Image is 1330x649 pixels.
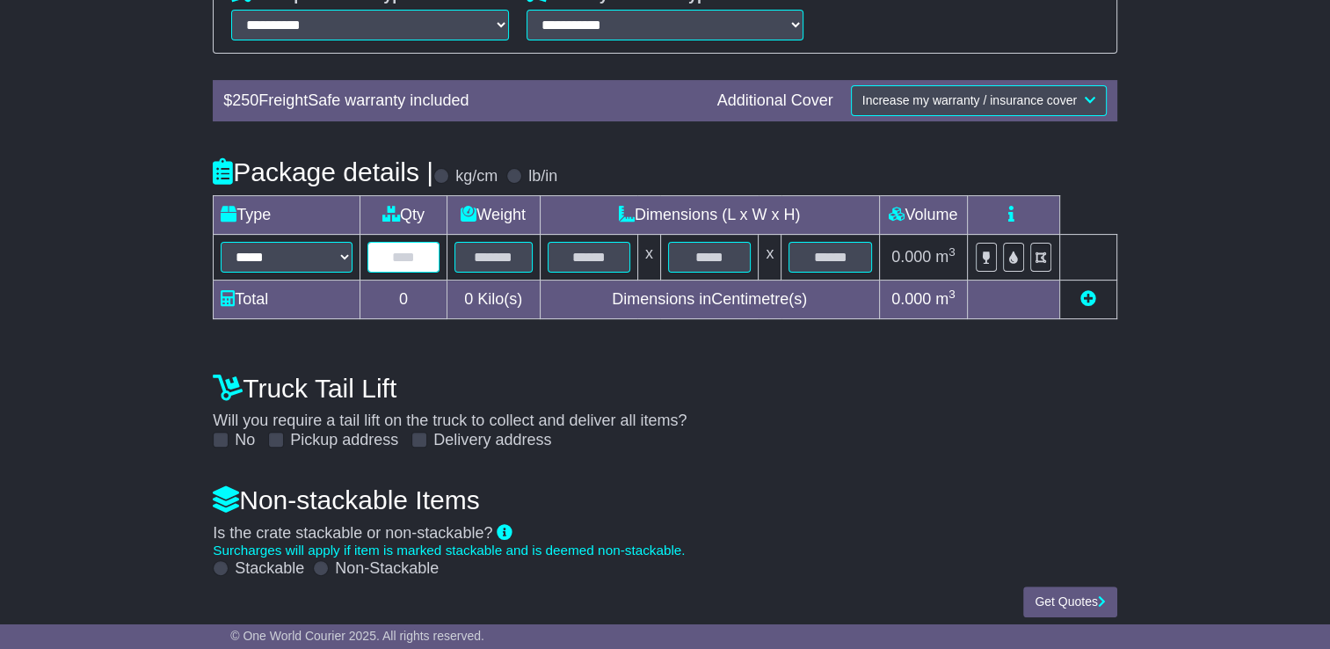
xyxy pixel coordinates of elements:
[935,248,956,266] span: m
[214,196,360,235] td: Type
[759,235,781,281] td: x
[540,196,879,235] td: Dimensions (L x W x H)
[447,281,540,319] td: Kilo(s)
[433,431,551,450] label: Delivery address
[360,196,447,235] td: Qty
[540,281,879,319] td: Dimensions in Centimetre(s)
[948,245,956,259] sup: 3
[1080,290,1096,308] a: Add new item
[862,93,1077,107] span: Increase my warranty / insurance cover
[214,91,708,111] div: $ FreightSafe warranty included
[360,281,447,319] td: 0
[213,485,1117,514] h4: Non-stackable Items
[290,431,398,450] label: Pickup address
[204,364,1126,450] div: Will you require a tail lift on the truck to collect and deliver all items?
[213,374,1117,403] h4: Truck Tail Lift
[935,290,956,308] span: m
[214,281,360,319] td: Total
[230,629,484,643] span: © One World Courier 2025. All rights reserved.
[637,235,660,281] td: x
[455,167,498,186] label: kg/cm
[948,288,956,301] sup: 3
[213,543,1117,558] div: Surcharges will apply if item is marked stackable and is deemed non-stackable.
[335,559,439,579] label: Non-Stackable
[709,91,842,111] div: Additional Cover
[464,290,473,308] span: 0
[528,167,557,186] label: lb/in
[851,85,1107,116] button: Increase my warranty / insurance cover
[232,91,258,109] span: 250
[447,196,540,235] td: Weight
[891,248,931,266] span: 0.000
[879,196,967,235] td: Volume
[891,290,931,308] span: 0.000
[1023,587,1117,617] button: Get Quotes
[213,524,492,542] span: Is the crate stackable or non-stackable?
[235,559,304,579] label: Stackable
[213,157,433,186] h4: Package details |
[235,431,255,450] label: No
